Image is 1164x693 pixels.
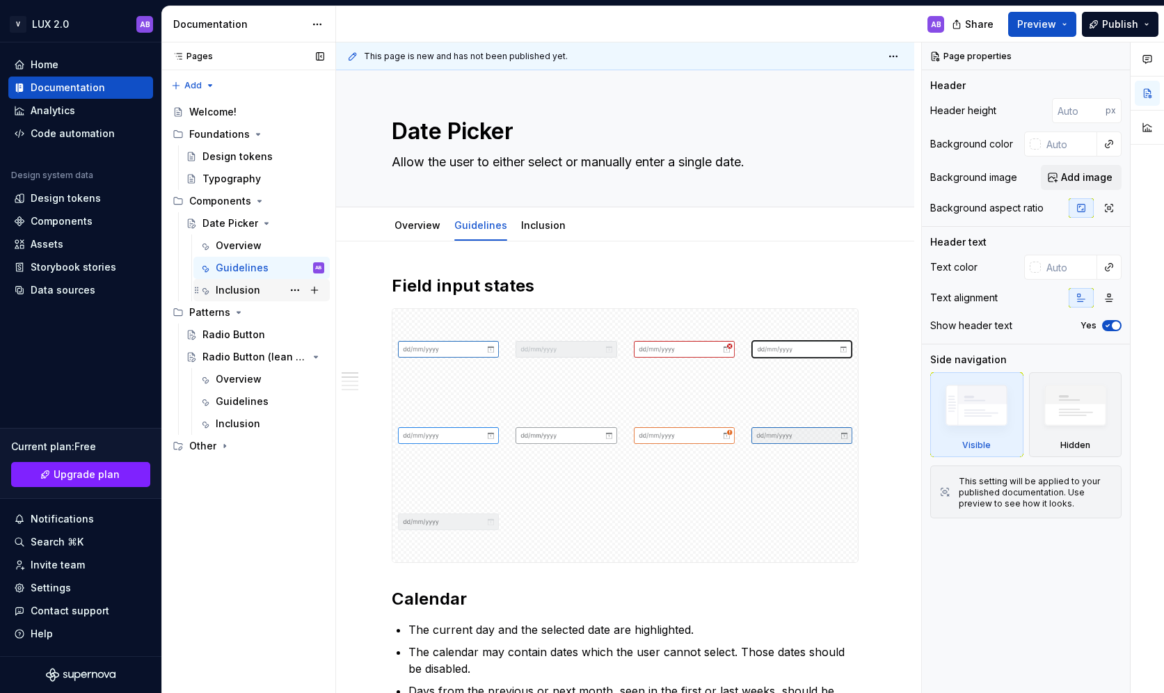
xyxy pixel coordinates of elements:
[1017,17,1056,31] span: Preview
[31,104,75,118] div: Analytics
[202,172,261,186] div: Typography
[167,190,330,212] div: Components
[31,214,93,228] div: Components
[31,581,71,595] div: Settings
[8,600,153,622] button: Contact support
[931,19,941,30] div: AB
[1008,12,1076,37] button: Preview
[31,127,115,141] div: Code automation
[8,77,153,99] a: Documentation
[189,194,251,208] div: Components
[454,219,507,231] a: Guidelines
[167,301,330,324] div: Patterns
[31,283,95,297] div: Data sources
[8,531,153,553] button: Search ⌘K
[189,305,230,319] div: Patterns
[8,233,153,255] a: Assets
[193,413,330,435] a: Inclusion
[54,468,120,481] span: Upgrade plan
[202,216,258,230] div: Date Picker
[31,558,85,572] div: Invite team
[1061,170,1113,184] span: Add image
[364,51,568,62] span: This page is new and has not been published yet.
[930,319,1012,333] div: Show header text
[31,512,94,526] div: Notifications
[11,462,150,487] a: Upgrade plan
[959,476,1113,509] div: This setting will be applied to your published documentation. Use preview to see how it looks.
[8,508,153,530] button: Notifications
[11,170,93,181] div: Design system data
[930,104,996,118] div: Header height
[189,105,237,119] div: Welcome!
[392,275,859,297] h2: Field input states
[216,372,262,386] div: Overview
[140,19,150,30] div: AB
[8,554,153,576] a: Invite team
[31,191,101,205] div: Design tokens
[180,168,330,190] a: Typography
[167,101,330,123] a: Welcome!
[521,219,566,231] a: Inclusion
[516,210,571,239] div: Inclusion
[189,127,250,141] div: Foundations
[180,145,330,168] a: Design tokens
[31,237,63,251] div: Assets
[1081,320,1097,331] label: Yes
[930,235,987,249] div: Header text
[930,260,978,274] div: Text color
[8,99,153,122] a: Analytics
[31,535,83,549] div: Search ⌘K
[1041,255,1097,280] input: Auto
[193,234,330,257] a: Overview
[8,577,153,599] a: Settings
[216,395,269,408] div: Guidelines
[1082,12,1158,37] button: Publish
[167,51,213,62] div: Pages
[965,17,994,31] span: Share
[930,137,1013,151] div: Background color
[167,123,330,145] div: Foundations
[180,212,330,234] a: Date Picker
[216,417,260,431] div: Inclusion
[1029,372,1122,457] div: Hidden
[3,9,159,39] button: VLUX 2.0AB
[167,76,219,95] button: Add
[202,350,308,364] div: Radio Button (lean approach)
[46,668,115,682] svg: Supernova Logo
[1060,440,1090,451] div: Hidden
[31,604,109,618] div: Contact support
[180,324,330,346] a: Radio Button
[216,239,262,253] div: Overview
[1102,17,1138,31] span: Publish
[8,54,153,76] a: Home
[173,17,305,31] div: Documentation
[193,257,330,279] a: GuidelinesAB
[945,12,1003,37] button: Share
[962,440,991,451] div: Visible
[930,291,998,305] div: Text alignment
[216,261,269,275] div: Guidelines
[31,81,105,95] div: Documentation
[408,644,859,677] p: The calendar may contain dates which the user cannot select. Those dates should be disabled.
[193,279,330,301] a: Inclusion
[392,588,859,610] h2: Calendar
[8,187,153,209] a: Design tokens
[193,368,330,390] a: Overview
[1041,132,1097,157] input: Auto
[930,79,966,93] div: Header
[389,115,856,148] textarea: Date Picker
[11,440,150,454] div: Current plan : Free
[31,260,116,274] div: Storybook stories
[449,210,513,239] div: Guidelines
[930,353,1007,367] div: Side navigation
[8,279,153,301] a: Data sources
[8,210,153,232] a: Components
[315,261,322,275] div: AB
[1041,165,1122,190] button: Add image
[32,17,69,31] div: LUX 2.0
[167,101,330,457] div: Page tree
[389,151,856,173] textarea: Allow the user to either select or manually enter a single date.
[167,435,330,457] div: Other
[31,58,58,72] div: Home
[216,283,260,297] div: Inclusion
